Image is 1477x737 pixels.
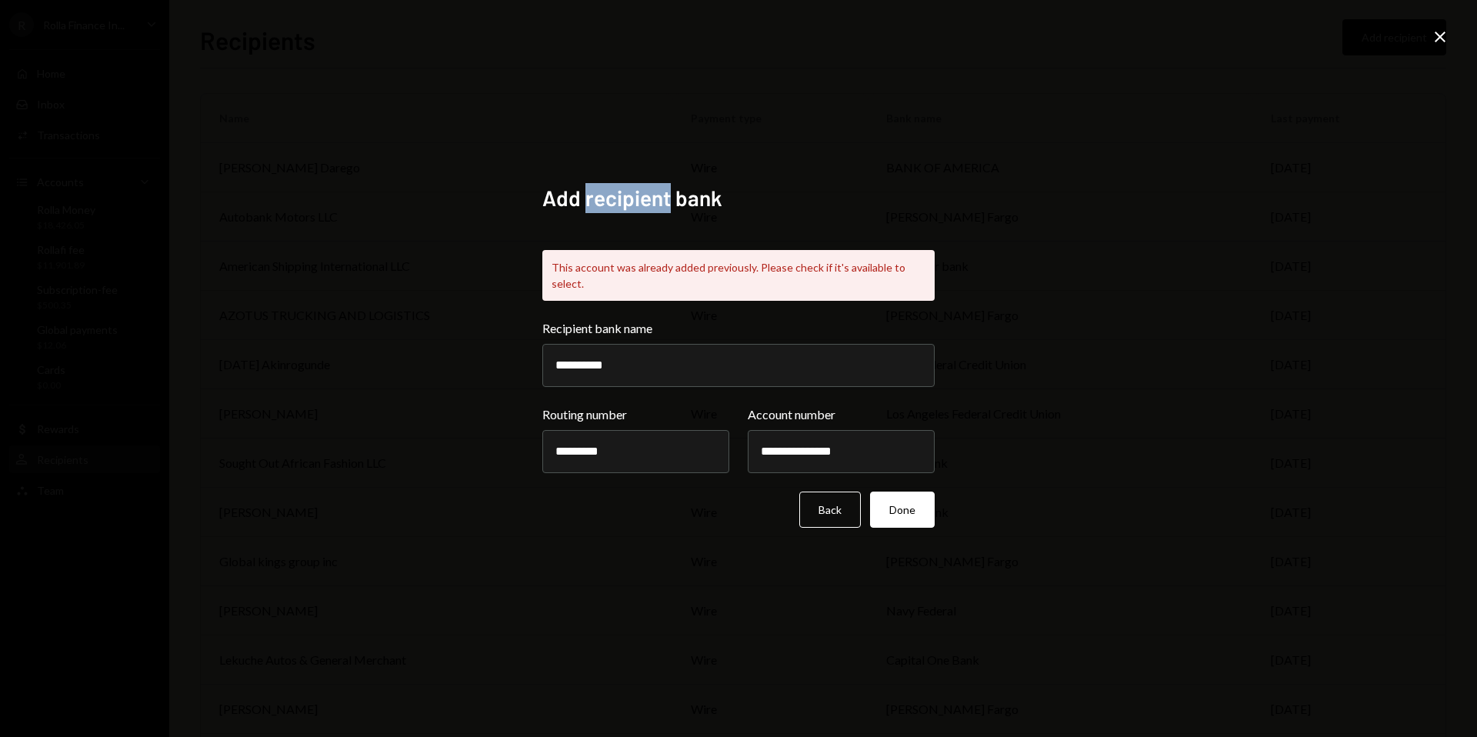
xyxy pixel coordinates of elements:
[542,183,935,213] h2: Add recipient bank
[542,250,935,301] div: This account was already added previously. Please check if it's available to select.
[542,405,729,424] label: Routing number
[799,492,861,528] button: Back
[542,319,935,338] label: Recipient bank name
[870,492,935,528] button: Done
[748,405,935,424] label: Account number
